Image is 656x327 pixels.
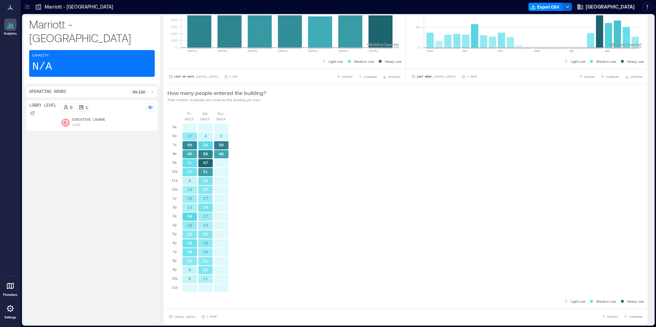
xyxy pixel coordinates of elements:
[188,134,192,138] text: 17
[173,258,177,263] p: 8p
[32,53,49,59] p: Capacity
[534,49,540,52] text: 12pm
[220,134,223,138] text: 2
[172,178,178,183] p: 11a
[173,231,177,237] p: 5p
[173,151,177,156] p: 8a
[623,73,644,80] button: OPTIONS
[364,75,377,79] span: COMPARE
[388,75,400,79] span: OPTIONS
[173,124,177,130] p: 5a
[498,49,503,52] text: 8am
[172,284,178,290] p: 11p
[627,59,644,64] p: Heavy use
[203,276,208,281] text: 11
[133,89,145,95] p: 5a - 12a
[203,267,208,272] text: 23
[219,143,224,147] text: 59
[187,205,192,209] text: 13
[218,49,227,52] text: [DATE]
[171,18,177,22] tspan: 400
[2,16,19,38] a: Analytics
[528,3,563,11] button: Export CSV
[187,223,192,227] text: 18
[571,59,585,64] p: Light use
[203,250,208,254] text: 16
[173,240,177,245] p: 6p
[3,293,17,297] p: Floorplans
[187,49,197,52] text: [DATE]
[629,315,642,319] span: COMPARE
[2,300,19,322] a: Settings
[167,313,197,320] button: [DATE]-[DATE]
[187,160,192,165] text: 31
[606,75,619,79] span: COMPARE
[203,214,208,218] text: 17
[410,73,457,80] button: Last Week |[DATE]-[DATE]
[167,97,266,102] p: Total number of people who entered the building per hour
[584,75,595,79] span: EXPORT
[203,143,208,147] text: 34
[203,258,208,263] text: 21
[203,232,208,236] text: 23
[571,299,585,304] p: Light use
[622,313,644,320] button: COMPARE
[29,103,56,108] p: Lobby Level
[189,276,191,281] text: 6
[385,59,401,64] p: Heavy use
[85,105,88,110] p: 1
[627,299,644,304] p: Heavy use
[200,116,210,122] p: 09/13
[29,89,66,95] p: Operating Hours
[187,232,192,236] text: 22
[630,75,642,79] span: OPTIONS
[596,59,616,64] p: Medium use
[586,3,635,10] span: [GEOGRAPHIC_DATA]
[187,152,192,156] text: 46
[173,222,177,228] p: 4p
[605,49,610,52] text: 8pm
[173,249,177,254] p: 7p
[187,143,192,147] text: 56
[175,45,177,49] tspan: 0
[207,315,216,319] p: 1 Hour
[189,178,191,183] text: 6
[338,49,348,52] text: [DATE]
[187,111,191,116] p: Fri
[202,111,207,116] p: Sat
[418,45,420,49] tspan: 0
[575,1,637,12] button: [GEOGRAPHIC_DATA]
[278,49,288,52] text: [DATE]
[173,160,177,165] p: 9a
[4,315,16,319] p: Settings
[72,123,81,128] p: Cafe
[173,213,177,219] p: 3p
[188,169,192,174] text: 27
[368,49,378,52] text: [DATE]
[173,204,177,210] p: 2p
[172,276,178,281] p: 10p
[308,49,318,52] text: [DATE]
[203,169,208,174] text: 51
[203,187,208,192] text: 22
[4,32,17,36] p: Analytics
[29,17,155,45] p: Marriott - [GEOGRAPHIC_DATA]
[203,160,208,165] text: 67
[185,116,194,122] p: 09/12
[167,73,220,80] button: Last 90 Days |[DATE]-[DATE]
[173,142,177,147] p: 7a
[219,152,224,156] text: 48
[596,299,616,304] p: Medium use
[172,186,178,192] p: 12p
[32,60,52,74] p: N/A
[203,205,208,209] text: 26
[70,105,72,110] p: 0
[45,3,113,10] p: Marriott - [GEOGRAPHIC_DATA]
[172,169,178,174] p: 10a
[462,49,467,52] text: 4am
[600,313,619,320] button: EXPORT
[204,134,207,138] text: 4
[1,278,20,299] a: Floorplans
[381,73,401,80] button: OPTIONS
[569,49,574,52] text: 4pm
